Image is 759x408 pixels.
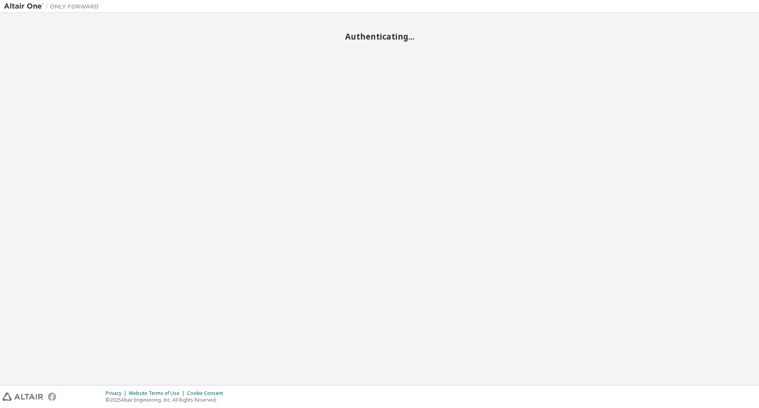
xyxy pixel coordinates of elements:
[4,2,103,10] img: Altair One
[48,393,56,401] img: facebook.svg
[187,390,228,397] div: Cookie Consent
[129,390,187,397] div: Website Terms of Use
[4,31,755,42] h2: Authenticating...
[106,390,129,397] div: Privacy
[106,397,228,403] p: © 2025 Altair Engineering, Inc. All Rights Reserved.
[2,393,43,401] img: altair_logo.svg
